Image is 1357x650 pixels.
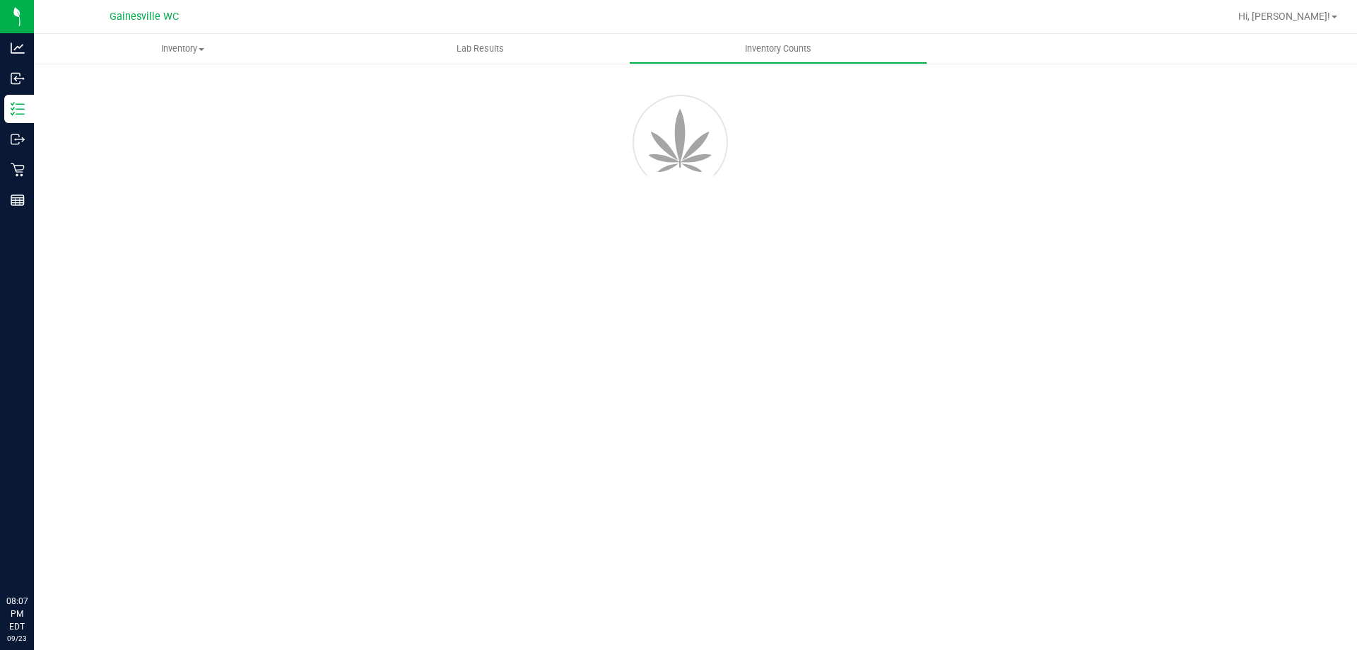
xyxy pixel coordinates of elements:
a: Inventory Counts [629,34,927,64]
span: Lab Results [437,42,523,55]
a: Lab Results [331,34,629,64]
span: Inventory [34,42,331,55]
p: 08:07 PM EDT [6,595,28,633]
a: Inventory [34,34,331,64]
p: 09/23 [6,633,28,644]
inline-svg: Inbound [11,71,25,86]
inline-svg: Inventory [11,102,25,116]
span: Hi, [PERSON_NAME]! [1238,11,1330,22]
inline-svg: Outbound [11,132,25,146]
inline-svg: Analytics [11,41,25,55]
span: Gainesville WC [110,11,179,23]
inline-svg: Reports [11,193,25,207]
span: Inventory Counts [726,42,830,55]
inline-svg: Retail [11,163,25,177]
